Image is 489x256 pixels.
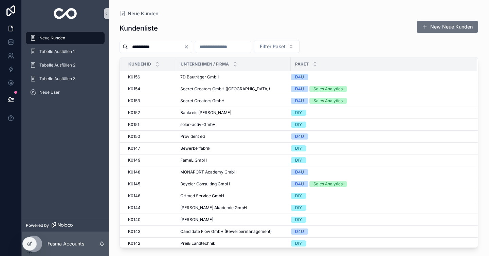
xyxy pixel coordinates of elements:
[291,228,469,235] a: D4U
[180,110,287,115] a: Baukreis [PERSON_NAME]
[180,86,270,92] span: Secret Creators GmbH ([GEOGRAPHIC_DATA])
[180,74,287,80] a: 7D Bauträger GmbH
[180,217,213,222] span: [PERSON_NAME]
[180,86,287,92] a: Secret Creators GmbH ([GEOGRAPHIC_DATA])
[128,110,140,115] span: K0152
[128,229,172,234] a: K0143
[120,23,158,33] h1: Kundenliste
[128,74,140,80] span: K0156
[291,193,469,199] a: DIY
[128,134,172,139] a: K0150
[128,134,140,139] span: K0150
[26,32,105,44] a: Neue Kunden
[26,223,49,228] span: Powered by
[128,205,172,211] a: K0144
[128,181,140,187] span: K0145
[180,146,287,151] a: Bewerberfabrik
[128,169,140,175] span: K0148
[295,217,302,223] div: DIY
[128,74,172,80] a: K0156
[260,43,286,50] span: Filter Paket
[291,181,469,187] a: D4USales Analytics
[295,205,302,211] div: DIY
[417,21,478,33] a: New Neue Kunden
[128,193,172,199] a: K0146
[291,157,469,163] a: DIY
[180,158,207,163] span: FameL GmbH
[128,61,151,67] span: Kunden ID
[128,241,140,246] span: K0142
[291,133,469,140] a: D4U
[295,169,304,175] div: D4U
[291,240,469,246] a: DIY
[181,61,229,67] span: Unternehmen / Firma
[128,217,172,222] a: K0140
[180,217,287,222] a: [PERSON_NAME]
[180,205,287,211] a: [PERSON_NAME] Akademie GmbH
[128,110,172,115] a: K0152
[180,158,287,163] a: FameL GmbH
[291,122,469,128] a: DIY
[295,110,302,116] div: DIY
[39,35,65,41] span: Neue Kunden
[180,181,287,187] a: Beyeler Consulting GmbH
[180,146,211,151] span: Bewerberfabrik
[180,98,224,104] span: Secret Creators GmbH
[291,217,469,223] a: DIY
[295,133,304,140] div: D4U
[120,10,158,17] a: Neue Kunden
[180,169,237,175] span: MONAPORT Academy GmbH
[180,110,231,115] span: Baukreis [PERSON_NAME]
[26,59,105,71] a: Tabelle Ausfüllen 2
[22,219,109,232] a: Powered by
[128,181,172,187] a: K0145
[295,61,309,67] span: Paket
[180,134,287,139] a: Provident eG
[26,86,105,98] a: Neue User
[180,122,287,127] a: solar-activ-GmbH
[291,145,469,151] a: DIY
[39,62,75,68] span: Tabelle Ausfüllen 2
[291,169,469,175] a: D4U
[128,146,172,151] a: K0147
[180,229,272,234] span: Candidate Flow GmbH (Bewerbermanagement)
[291,110,469,116] a: DIY
[180,229,287,234] a: Candidate Flow GmbH (Bewerbermanagement)
[180,134,205,139] span: Provident eG
[39,90,60,95] span: Neue User
[128,10,158,17] span: Neue Kunden
[295,181,304,187] div: D4U
[180,241,287,246] a: Preiß Landtechnik
[313,86,343,92] div: Sales Analytics
[295,98,304,104] div: D4U
[180,122,216,127] span: solar-activ-GmbH
[295,74,304,80] div: D4U
[128,98,172,104] a: K0153
[128,86,140,92] span: K0154
[180,193,287,199] a: CHmed Service GmbH
[295,86,304,92] div: D4U
[295,157,302,163] div: DIY
[295,145,302,151] div: DIY
[291,98,469,104] a: D4USales Analytics
[180,181,230,187] span: Beyeler Consulting GmbH
[48,240,84,247] p: Fesma Accounts
[295,240,302,246] div: DIY
[128,169,172,175] a: K0148
[295,193,302,199] div: DIY
[128,122,172,127] a: K0151
[291,205,469,211] a: DIY
[180,98,287,104] a: Secret Creators GmbH
[128,158,140,163] span: K0149
[54,8,77,19] img: App logo
[128,86,172,92] a: K0154
[26,73,105,85] a: Tabelle Ausfüllen 3
[128,193,140,199] span: K0146
[180,205,247,211] span: [PERSON_NAME] Akademie GmbH
[128,217,141,222] span: K0140
[291,86,469,92] a: D4USales Analytics
[128,122,139,127] span: K0151
[128,98,140,104] span: K0153
[39,76,75,81] span: Tabelle Ausfüllen 3
[313,98,343,104] div: Sales Analytics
